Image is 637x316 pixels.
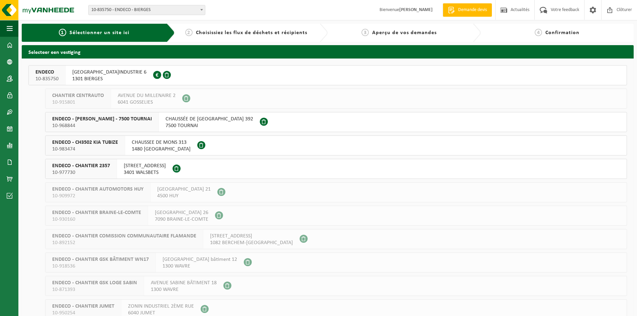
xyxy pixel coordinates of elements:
span: Choisissiez les flux de déchets et récipients [196,30,307,35]
span: ENDECO - CHANTIER AUTOMOTORS HUY [52,186,143,193]
button: ENDECO - [PERSON_NAME] - 7500 TOURNAI 10-968844 CHAUSSÉE DE [GEOGRAPHIC_DATA] 3927500 TOURNAI [45,112,627,132]
span: [GEOGRAPHIC_DATA] 21 [157,186,211,193]
span: 10-835750 [35,76,59,82]
span: 10-915801 [52,99,104,106]
span: ENDECO - CHANTIER BRAINE-LE-COMTE [52,209,141,216]
span: 6041 GOSSELIES [118,99,176,106]
span: 10-930160 [52,216,141,223]
span: 10-909972 [52,193,143,199]
span: 10-983474 [52,146,118,152]
span: ZONIN INDUSTRIEL 2ÈME RUE [128,303,194,310]
span: Sélectionner un site ici [70,30,129,35]
span: Confirmation [545,30,579,35]
span: 10-835750 - ENDECO - BIERGES [88,5,205,15]
h2: Selecteer een vestiging [22,45,634,58]
span: 10-835750 - ENDECO - BIERGES [89,5,205,15]
span: 10-968844 [52,122,152,129]
span: ENDECO [35,69,59,76]
span: 3 [361,29,369,36]
span: 7500 TOURNAI [166,122,253,129]
span: 7090 BRAINE-LE-COMTE [155,216,208,223]
span: [STREET_ADDRESS] [124,163,166,169]
span: 2 [185,29,193,36]
span: 4 [535,29,542,36]
span: 1300 WAVRE [163,263,237,270]
span: Demande devis [456,7,489,13]
button: ENDECO - CHANTIER 2357 10-977730 [STREET_ADDRESS]3401 WALSBETS [45,159,627,179]
span: ENDECO - CHANTIER COMISSION COMMUNAUTAIRE FLAMANDE [52,233,196,239]
button: ENDECO 10-835750 [GEOGRAPHIC_DATA]INDUSTRIE 61301 BIERGES [28,65,627,85]
strong: [PERSON_NAME] [399,7,433,12]
span: AVENUE DU MILLENAIRE 2 [118,92,176,99]
span: ENDECO - CH3502 KIA TUBIZE [52,139,118,146]
span: 10-871393 [52,286,137,293]
span: AVENUE SABINE BÂTIMENT 18 [151,280,217,286]
span: ENDECO - CHANTIER JUMET [52,303,114,310]
span: [GEOGRAPHIC_DATA] bâtiment 12 [163,256,237,263]
span: 4500 HUY [157,193,211,199]
a: Demande devis [443,3,492,17]
span: 1 [59,29,66,36]
span: CHANTIER CENTRAUTO [52,92,104,99]
span: [GEOGRAPHIC_DATA] 26 [155,209,208,216]
span: ENDECO - CHANTIER GSK LOGE SABIN [52,280,137,286]
span: 1480 [GEOGRAPHIC_DATA] [132,146,191,152]
span: [GEOGRAPHIC_DATA]INDUSTRIE 6 [72,69,146,76]
span: ENDECO - [PERSON_NAME] - 7500 TOURNAI [52,116,152,122]
span: CHAUSSEE DE MONS 313 [132,139,191,146]
span: 10-977730 [52,169,110,176]
button: ENDECO - CH3502 KIA TUBIZE 10-983474 CHAUSSEE DE MONS 3131480 [GEOGRAPHIC_DATA] [45,135,627,155]
span: 1301 BIERGES [72,76,146,82]
span: ENDECO - CHANTIER GSK BÂTIMENT WN17 [52,256,149,263]
span: 1082 BERCHEM-[GEOGRAPHIC_DATA] [210,239,293,246]
span: Aperçu de vos demandes [372,30,437,35]
span: 10-892152 [52,239,196,246]
span: CHAUSSÉE DE [GEOGRAPHIC_DATA] 392 [166,116,253,122]
span: 1300 WAVRE [151,286,217,293]
span: ENDECO - CHANTIER 2357 [52,163,110,169]
span: 10-918536 [52,263,149,270]
span: [STREET_ADDRESS] [210,233,293,239]
span: 3401 WALSBETS [124,169,166,176]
